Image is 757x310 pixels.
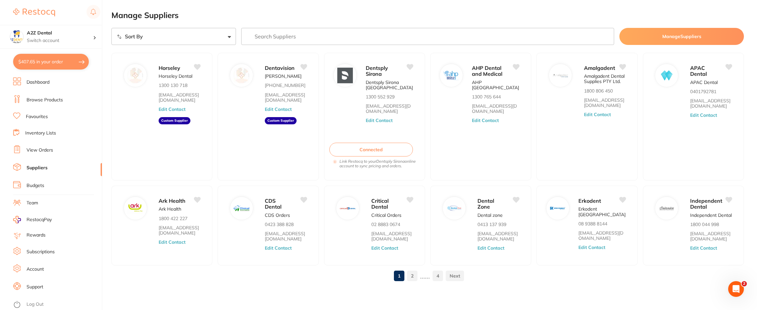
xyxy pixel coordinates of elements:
a: Subscriptions [27,249,55,255]
button: Edit Contact [690,245,717,251]
img: Erkodent [550,200,566,216]
p: 1300 765 644 [472,94,501,99]
span: Amalgadent [584,65,615,71]
a: Restocq Logo [13,5,55,20]
p: 1300 552 929 [366,94,395,99]
p: 0423 388 828 [265,222,294,227]
h2: Manage Suppliers [111,11,744,20]
a: Log Out [27,301,44,308]
h4: A2Z Dental [27,30,93,36]
a: Dashboard [27,79,49,86]
img: Critical Dental [340,200,356,216]
button: Edit Contact [366,118,393,123]
p: Horseley Dental [159,73,192,79]
p: Ark Health [159,206,181,212]
span: Dentsply Sirona [366,65,388,77]
a: View Orders [27,147,53,154]
p: CDS Orders [265,213,290,218]
a: Suppliers [27,165,48,171]
button: Log Out [13,300,100,310]
span: Ark Health [159,197,185,204]
a: Rewards [27,232,46,238]
span: Dentavision [265,65,295,71]
a: [EMAIL_ADDRESS][DOMAIN_NAME] [159,92,200,103]
img: Amalgadent [553,68,568,83]
i: Link Restocq to your Dentsply Sirona online account to sync pricing and orders. [340,159,416,168]
a: [EMAIL_ADDRESS][DOMAIN_NAME] [472,103,519,114]
button: Edit Contact [159,107,185,112]
a: [EMAIL_ADDRESS][DOMAIN_NAME] [371,231,413,241]
p: Erkodent [GEOGRAPHIC_DATA] [578,206,626,217]
a: [EMAIL_ADDRESS][DOMAIN_NAME] [265,92,306,103]
img: Restocq Logo [13,9,55,16]
a: Browse Products [27,97,63,103]
aside: Custom Supplier [159,117,190,124]
a: [EMAIL_ADDRESS][DOMAIN_NAME] [366,103,413,114]
span: AHP Dental and Medical [472,65,502,77]
a: [EMAIL_ADDRESS][DOMAIN_NAME] [159,225,200,236]
button: Edit Contact [371,245,398,251]
span: Critical Dental [371,197,389,210]
p: Amalgadent Dental Supplies PTY Ltd. [584,73,626,84]
p: 08 9388 8144 [578,221,607,226]
p: [PERSON_NAME] [265,73,301,79]
p: 1800 806 450 [584,88,613,93]
p: 1300 130 718 [159,83,187,88]
p: Critical Orders [371,213,401,218]
p: APAC Dental [690,80,718,85]
input: Search Suppliers [241,28,614,45]
span: CDS Dental [265,197,281,210]
a: [EMAIL_ADDRESS][DOMAIN_NAME] [265,231,306,241]
aside: Custom Supplier [265,117,297,124]
p: ...... [420,272,430,280]
p: AHP [GEOGRAPHIC_DATA] [472,80,519,90]
button: Edit Contact [472,118,499,123]
img: APAC Dental [659,68,674,83]
span: Independent Dental [690,197,722,210]
a: Team [27,200,38,206]
a: [EMAIL_ADDRESS][DOMAIN_NAME] [584,97,626,108]
button: Edit Contact [265,245,292,251]
p: Dental zone [477,213,503,218]
img: A2Z Dental [10,30,23,43]
img: Horseley [127,68,143,83]
button: Edit Contact [477,245,504,251]
img: CDS Dental [234,200,249,216]
img: AHP Dental and Medical [443,68,459,83]
span: APAC Dental [690,65,707,77]
iframe: Intercom live chat [728,281,744,297]
span: Horseley [159,65,180,71]
img: RestocqPay [13,216,21,223]
a: Inventory Lists [25,130,56,136]
button: Edit Contact [159,239,185,245]
p: Independent Dental [690,213,732,218]
a: 4 [433,269,443,282]
a: 2 [407,269,417,282]
a: Account [27,266,44,273]
span: Dental Zone [477,197,494,210]
img: Dentsply Sirona [337,68,353,83]
span: 2 [742,281,747,286]
a: 1 [394,269,404,282]
button: Connected [329,143,413,156]
a: [EMAIL_ADDRESS][DOMAIN_NAME] [578,230,626,241]
a: Budgets [27,182,44,189]
p: 0401792781 [690,89,716,94]
p: 02 8883 0674 [371,222,400,227]
button: Edit Contact [578,245,605,250]
p: 0413 137 939 [477,222,506,227]
p: 1800 044 998 [690,222,719,227]
button: ManageSuppliers [619,28,744,45]
a: [EMAIL_ADDRESS][DOMAIN_NAME] [690,231,732,241]
p: Switch account [27,37,93,44]
p: 1800 422 227 [159,216,187,221]
img: Dentavision [234,68,249,83]
a: Support [27,284,43,290]
a: RestocqPay [13,216,52,223]
a: Favourites [26,114,48,120]
a: [EMAIL_ADDRESS][DOMAIN_NAME] [690,98,732,109]
button: Edit Contact [690,113,717,118]
img: Independent Dental [659,200,674,216]
img: Ark Health [127,200,143,216]
img: Dental Zone [446,200,462,216]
